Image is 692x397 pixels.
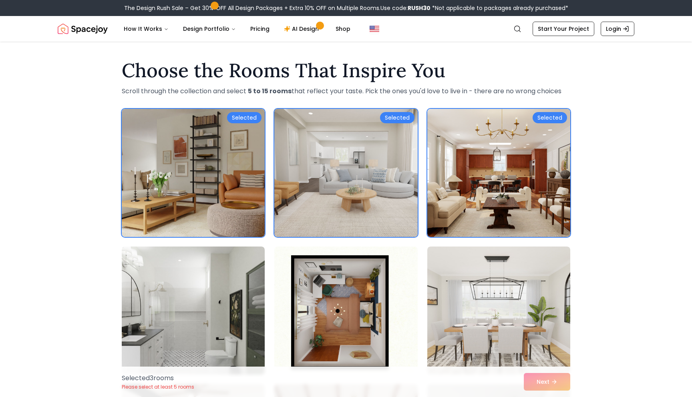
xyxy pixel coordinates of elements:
[122,61,570,80] h1: Choose the Rooms That Inspire You
[274,247,417,375] img: Room room-5
[271,106,421,240] img: Room room-2
[533,22,594,36] a: Start Your Project
[278,21,328,37] a: AI Design
[380,112,414,123] div: Selected
[380,4,430,12] span: Use code:
[430,4,568,12] span: *Not applicable to packages already purchased*
[117,21,175,37] button: How It Works
[122,247,265,375] img: Room room-4
[244,21,276,37] a: Pricing
[177,21,242,37] button: Design Portfolio
[427,109,570,237] img: Room room-3
[408,4,430,12] b: RUSH30
[58,21,108,37] a: Spacejoy
[122,109,265,237] img: Room room-1
[248,86,292,96] strong: 5 to 15 rooms
[117,21,357,37] nav: Main
[227,112,262,123] div: Selected
[58,16,634,42] nav: Global
[533,112,567,123] div: Selected
[122,86,570,96] p: Scroll through the collection and select that reflect your taste. Pick the ones you'd love to liv...
[370,24,379,34] img: United States
[601,22,634,36] a: Login
[124,4,568,12] div: The Design Rush Sale – Get 30% OFF All Design Packages + Extra 10% OFF on Multiple Rooms.
[329,21,357,37] a: Shop
[58,21,108,37] img: Spacejoy Logo
[122,384,194,390] p: Please select at least 5 rooms
[122,373,194,383] p: Selected 3 room s
[427,247,570,375] img: Room room-6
